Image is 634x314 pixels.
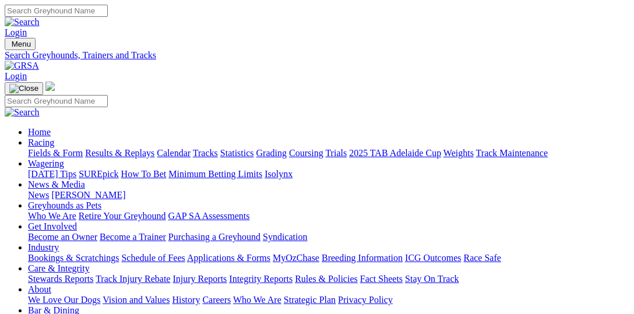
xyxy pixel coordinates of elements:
div: News & Media [28,190,629,200]
a: Search Greyhounds, Trainers and Tracks [5,50,629,61]
a: Careers [202,295,231,305]
img: Search [5,107,40,118]
a: Grading [256,148,287,158]
a: Weights [443,148,474,158]
a: Track Injury Rebate [96,274,170,284]
a: Tracks [193,148,218,158]
input: Search [5,95,108,107]
div: Care & Integrity [28,274,629,284]
a: Strategic Plan [284,295,336,305]
a: Vision and Values [103,295,170,305]
a: Minimum Betting Limits [168,169,262,179]
a: News & Media [28,179,85,189]
a: Care & Integrity [28,263,90,273]
input: Search [5,5,108,17]
a: Fact Sheets [360,274,403,284]
a: About [28,284,51,294]
a: Syndication [263,232,307,242]
a: Trials [325,148,347,158]
button: Toggle navigation [5,82,43,95]
div: Get Involved [28,232,629,242]
a: Purchasing a Greyhound [168,232,260,242]
a: Calendar [157,148,191,158]
a: Stewards Reports [28,274,93,284]
a: Retire Your Greyhound [79,211,166,221]
a: Stay On Track [405,274,459,284]
a: News [28,190,49,200]
div: Industry [28,253,629,263]
button: Toggle navigation [5,38,36,50]
span: Menu [12,40,31,48]
a: Greyhounds as Pets [28,200,101,210]
a: Get Involved [28,221,77,231]
a: Applications & Forms [187,253,270,263]
a: Injury Reports [172,274,227,284]
a: Schedule of Fees [121,253,185,263]
a: GAP SA Assessments [168,211,250,221]
a: Rules & Policies [295,274,358,284]
img: Search [5,17,40,27]
a: ICG Outcomes [405,253,461,263]
a: Race Safe [463,253,501,263]
a: Become a Trainer [100,232,166,242]
div: Wagering [28,169,629,179]
a: MyOzChase [273,253,319,263]
img: logo-grsa-white.png [45,82,55,91]
a: [PERSON_NAME] [51,190,125,200]
a: SUREpick [79,169,118,179]
a: Home [28,127,51,137]
div: Greyhounds as Pets [28,211,629,221]
a: Results & Replays [85,148,154,158]
a: Statistics [220,148,254,158]
a: Login [5,71,27,81]
img: GRSA [5,61,39,71]
div: About [28,295,629,305]
a: Who We Are [233,295,281,305]
a: Integrity Reports [229,274,293,284]
a: History [172,295,200,305]
a: Fields & Form [28,148,83,158]
a: 2025 TAB Adelaide Cup [349,148,441,158]
a: Wagering [28,158,64,168]
a: How To Bet [121,169,167,179]
a: Industry [28,242,59,252]
a: Breeding Information [322,253,403,263]
a: We Love Our Dogs [28,295,100,305]
a: Privacy Policy [338,295,393,305]
a: Become an Owner [28,232,97,242]
a: Isolynx [265,169,293,179]
a: Login [5,27,27,37]
a: Bookings & Scratchings [28,253,119,263]
a: [DATE] Tips [28,169,76,179]
a: Coursing [289,148,323,158]
a: Who We Are [28,211,76,221]
div: Racing [28,148,629,158]
a: Racing [28,137,54,147]
a: Track Maintenance [476,148,548,158]
img: Close [9,84,38,93]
